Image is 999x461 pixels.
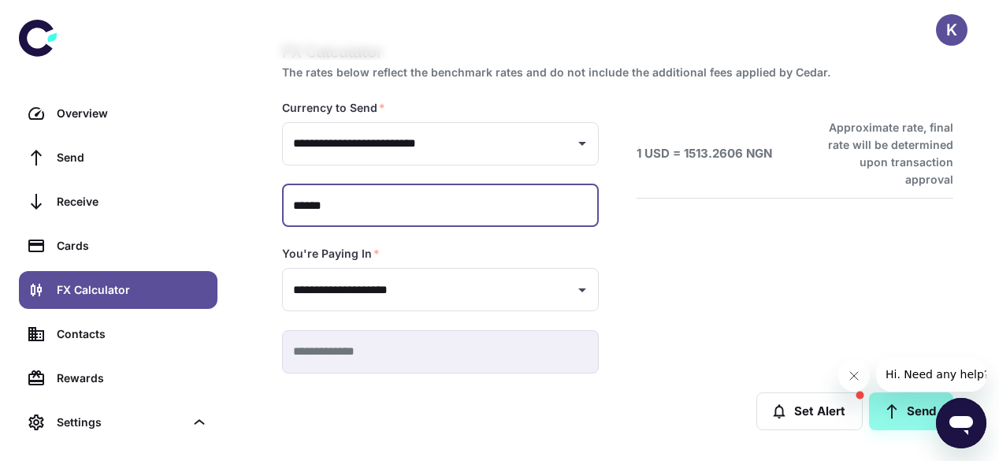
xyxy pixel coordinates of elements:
div: FX Calculator [57,281,208,299]
iframe: Button to launch messaging window [936,398,986,448]
span: Hi. Need any help? [9,11,113,24]
a: Send [869,392,953,430]
button: Open [571,279,593,301]
div: Overview [57,105,208,122]
label: Currency to Send [282,100,385,116]
a: Send [19,139,217,177]
div: Cards [57,237,208,255]
div: Send [57,149,208,166]
div: Contacts [57,325,208,343]
div: Receive [57,193,208,210]
h6: 1 USD = 1513.2606 NGN [637,145,772,163]
button: K [936,14,967,46]
h6: Approximate rate, final rate will be determined upon transaction approval [811,119,953,188]
div: Settings [57,414,184,431]
label: You're Paying In [282,246,380,262]
div: Settings [19,403,217,441]
a: Rewards [19,359,217,397]
a: Overview [19,95,217,132]
a: FX Calculator [19,271,217,309]
iframe: Close message [838,360,870,392]
div: Rewards [57,370,208,387]
a: Receive [19,183,217,221]
button: Set Alert [756,392,863,430]
a: Cards [19,227,217,265]
button: Open [571,132,593,154]
a: Contacts [19,315,217,353]
iframe: Message from company [876,357,986,392]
